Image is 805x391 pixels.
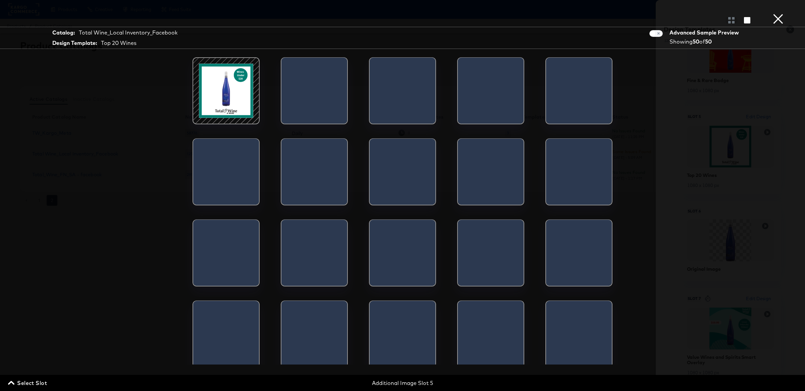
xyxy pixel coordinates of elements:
div: Showing of [669,38,741,46]
strong: 50 [693,38,699,45]
div: Additional Image Slot 5 [272,379,533,387]
strong: Design Template: [52,39,97,47]
span: Select Slot [9,378,47,388]
div: Top 20 Wines [101,39,137,47]
div: Advanced Sample Preview [669,29,741,37]
strong: Catalog: [52,29,75,37]
strong: 50 [705,38,712,45]
div: Total Wine_Local Inventory_Facebook [79,29,177,37]
button: Select Slot [7,378,50,388]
